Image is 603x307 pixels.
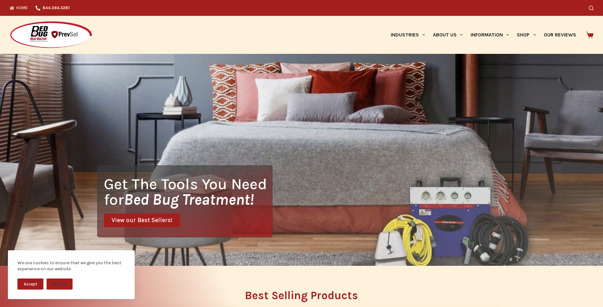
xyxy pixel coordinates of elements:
a: About Us [429,16,466,54]
button: Decline [47,278,73,290]
a: Information [467,16,513,54]
h1: Get The Tools You Need for [104,176,272,207]
i: Bed Bug Treatment! [124,190,254,208]
div: We use cookies to ensure that we give you the best experience on our website. [17,260,125,272]
a: Industries [387,16,429,54]
a: Shop [513,16,540,54]
nav: Primary [387,16,580,54]
button: Accept [17,278,43,290]
button: Search [589,6,593,10]
a: Our Reviews [540,16,580,54]
span: View our Best Sellers! [112,217,172,223]
h2: Best Selling Products [97,290,506,301]
a: View our Best Sellers! [104,214,180,227]
img: Prevsol/Bed Bug Heat Doctor [10,21,93,49]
